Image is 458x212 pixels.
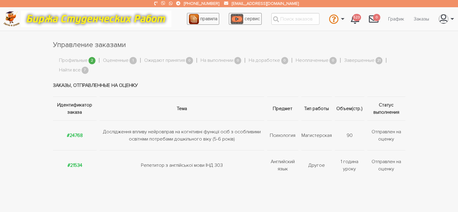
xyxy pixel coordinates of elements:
[300,97,333,120] th: Тип работы
[144,57,185,65] a: Ожидают принятия
[375,57,383,65] span: 21
[333,97,366,120] th: Объем(стр.)
[271,13,319,25] input: Поиск заказов
[229,13,262,25] a: сервис
[103,57,129,65] a: Оцененные
[333,120,366,150] td: 90
[187,13,219,25] a: правила
[98,150,266,180] td: Репетитор з англійської мови ІНД 303
[59,66,81,74] a: Найти все
[53,74,405,97] td: Заказы, отправленные на оценку
[366,120,405,150] td: Отправлен на оценку
[3,11,20,27] img: logo-c4363faeb99b52c628a42810ed6dfb4293a56d4e4775eb116515dfe7f33672af.png
[67,132,83,138] a: #24768
[366,97,405,120] th: Статус выполнения
[353,14,361,21] span: 523
[266,150,300,180] td: Английский язык
[129,57,137,65] span: 1
[98,120,266,150] td: Дослідження впливу нейровправ на когнітивні функції осіб з особливими освітніми потребами дошкіль...
[409,13,434,25] a: Заказы
[281,57,288,65] span: 0
[300,120,333,150] td: Магистерская
[21,11,171,27] img: motto-12e01f5a76059d5f6a28199ef077b1f78e012cfde436ab5cf1d4517935686d32.gif
[89,57,96,65] span: 2
[266,120,300,150] td: Психология
[201,57,233,65] a: На выполнении
[234,57,241,65] span: 0
[266,97,300,120] th: Предмет
[82,67,89,74] span: 7
[249,57,280,65] a: На доработке
[53,40,405,50] h1: Управление заказами
[189,14,199,24] img: agreement_icon-feca34a61ba7f3d1581b08bc946b2ec1ccb426f67415f344566775c155b7f62c.png
[200,16,217,22] span: правила
[300,150,333,180] td: Другое
[366,150,405,180] td: Отправлен на оценку
[333,150,366,180] td: 1 година уроку
[98,97,266,120] th: Тема
[245,16,260,22] span: сервис
[53,97,98,120] th: Идентификатор заказа
[296,57,329,65] a: Неоплаченные
[186,57,193,65] span: 0
[364,11,383,27] a: 0
[329,57,337,65] span: 0
[344,57,375,65] a: Завершенные
[373,14,380,21] span: 0
[383,13,409,25] a: График
[231,14,243,24] img: play_icon-49f7f135c9dc9a03216cfdbccbe1e3994649169d890fb554cedf0eac35a01ba8.png
[184,1,219,6] a: [PHONE_NUMBER]
[59,57,88,65] a: Профильные
[346,11,364,27] a: 523
[232,1,299,6] a: [EMAIL_ADDRESS][DOMAIN_NAME]
[67,162,82,168] a: #21534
